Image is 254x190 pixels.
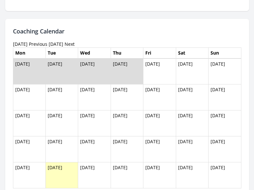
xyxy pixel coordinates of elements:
[45,84,78,110] td: [DATE]
[78,47,111,58] th: Wed
[143,136,176,162] td: [DATE]
[45,162,78,188] td: [DATE]
[143,84,176,110] td: [DATE]
[13,27,241,36] h2: Coaching Calendar
[111,58,143,84] td: [DATE]
[176,58,208,84] td: [DATE]
[29,41,47,47] a: Previous
[176,110,208,136] td: [DATE]
[209,58,241,84] td: [DATE]
[143,47,176,58] th: Fri
[78,110,111,136] td: [DATE]
[209,136,241,162] td: [DATE]
[45,136,78,162] td: [DATE]
[209,84,241,110] td: [DATE]
[13,162,45,188] td: [DATE]
[176,84,208,110] td: [DATE]
[45,47,78,58] th: Tue
[143,58,176,84] td: [DATE]
[111,47,143,58] th: Thu
[13,47,45,58] th: Mon
[13,84,45,110] td: [DATE]
[209,110,241,136] td: [DATE]
[78,84,111,110] td: [DATE]
[13,58,45,84] td: [DATE]
[13,41,28,47] time: [DATE]
[176,47,208,58] th: Sat
[176,162,208,188] td: [DATE]
[111,162,143,188] td: [DATE]
[111,110,143,136] td: [DATE]
[78,136,111,162] td: [DATE]
[111,136,143,162] td: [DATE]
[78,58,111,84] td: [DATE]
[65,41,75,47] a: Next
[176,136,208,162] td: [DATE]
[143,162,176,188] td: [DATE]
[143,110,176,136] td: [DATE]
[49,41,63,47] a: [DATE]
[13,136,45,162] td: [DATE]
[45,58,78,84] td: [DATE]
[209,162,241,188] td: [DATE]
[209,47,241,58] th: Sun
[111,84,143,110] td: [DATE]
[45,110,78,136] td: [DATE]
[78,162,111,188] td: [DATE]
[13,110,45,136] td: [DATE]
